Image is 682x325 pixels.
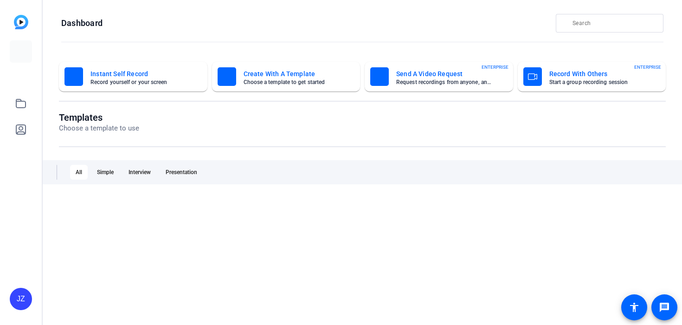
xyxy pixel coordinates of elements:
mat-icon: message [659,302,670,313]
mat-card-title: Create With A Template [244,68,340,79]
input: Search [573,18,656,29]
mat-card-subtitle: Record yourself or your screen [90,79,187,85]
span: ENTERPRISE [482,64,508,71]
mat-card-title: Send A Video Request [396,68,493,79]
p: Choose a template to use [59,123,139,134]
button: Send A Video RequestRequest recordings from anyone, anywhereENTERPRISE [365,62,513,91]
mat-card-title: Record With Others [549,68,646,79]
h1: Templates [59,112,139,123]
div: Presentation [160,165,203,180]
div: Interview [123,165,156,180]
button: Record With OthersStart a group recording sessionENTERPRISE [518,62,666,91]
mat-card-subtitle: Choose a template to get started [244,79,340,85]
mat-card-subtitle: Request recordings from anyone, anywhere [396,79,493,85]
span: ENTERPRISE [634,64,661,71]
mat-icon: accessibility [629,302,640,313]
mat-card-title: Instant Self Record [90,68,187,79]
div: JZ [10,288,32,310]
button: Create With A TemplateChoose a template to get started [212,62,360,91]
mat-card-subtitle: Start a group recording session [549,79,646,85]
div: Simple [91,165,119,180]
img: blue-gradient.svg [14,15,28,29]
button: Instant Self RecordRecord yourself or your screen [59,62,207,91]
h1: Dashboard [61,18,103,29]
div: All [70,165,88,180]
